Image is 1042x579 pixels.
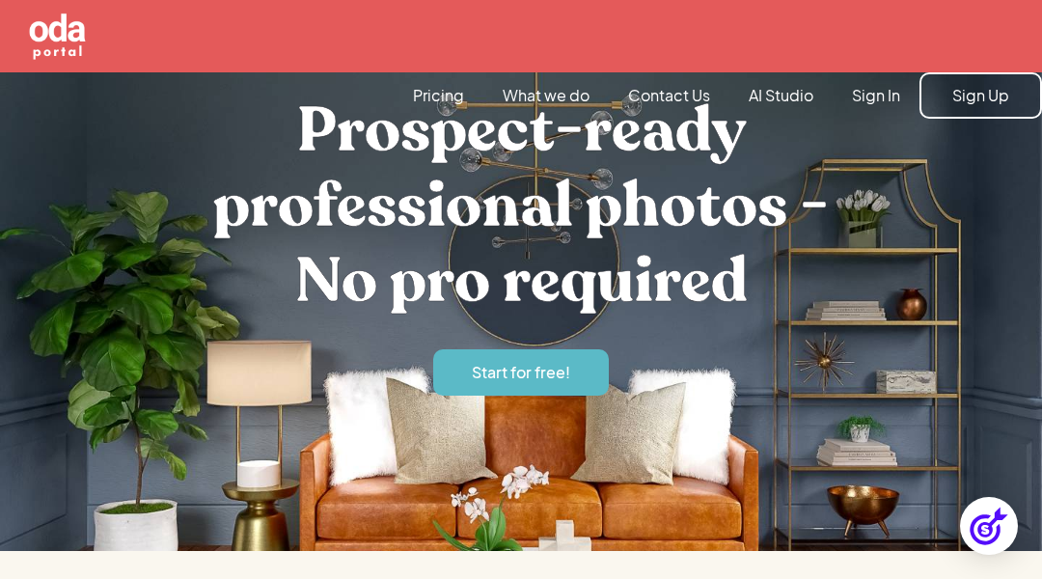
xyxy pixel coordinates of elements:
a: Contact Us [609,85,729,106]
a: AI Studio [729,85,833,106]
a: Pricing [394,85,483,106]
a: Sign Up [919,72,1042,119]
div: Sign Up [952,85,1009,106]
a: What we do [483,85,609,106]
a: home [10,12,193,62]
a: Sign In [833,85,919,106]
